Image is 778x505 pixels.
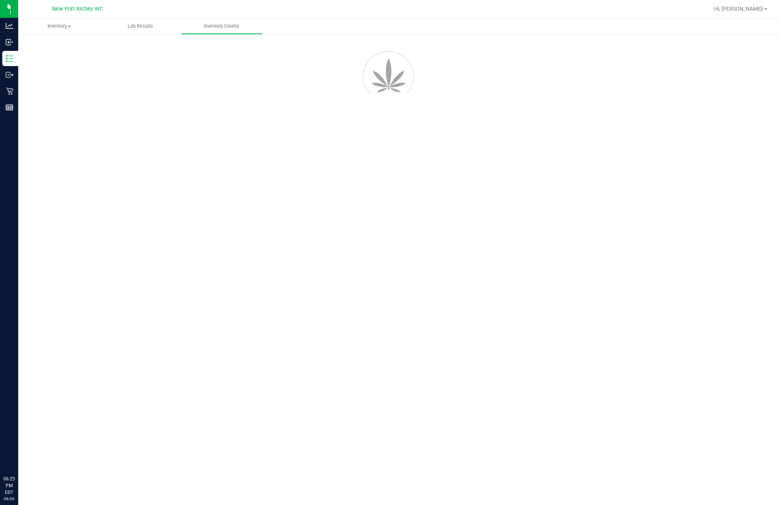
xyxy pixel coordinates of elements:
[714,6,764,12] span: Hi, [PERSON_NAME]!
[6,104,13,111] inline-svg: Reports
[6,71,13,79] inline-svg: Outbound
[117,23,163,30] span: Lab Results
[6,38,13,46] inline-svg: Inbound
[18,18,100,34] a: Inventory
[181,18,262,34] a: Inventory Counts
[3,496,15,502] p: 08/26
[52,6,103,12] span: New Port Richey WC
[3,475,15,496] p: 06:25 PM EDT
[6,22,13,30] inline-svg: Analytics
[18,23,100,30] span: Inventory
[6,55,13,62] inline-svg: Inventory
[100,18,181,34] a: Lab Results
[193,23,250,30] span: Inventory Counts
[6,87,13,95] inline-svg: Retail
